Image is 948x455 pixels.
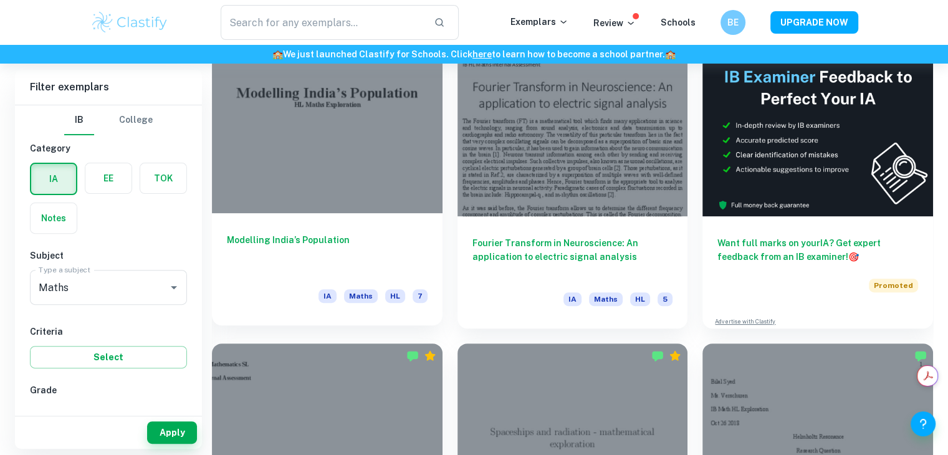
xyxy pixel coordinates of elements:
span: 6 [100,410,105,423]
span: 7 [62,410,67,423]
span: 🏫 [665,49,676,59]
h6: Filter exemplars [15,70,202,105]
button: EE [85,163,132,193]
img: Marked [914,350,927,362]
a: Fourier Transform in Neuroscience: An application to electric signal analysisIAMathsHL5 [457,44,688,328]
button: BE [721,10,745,35]
label: Type a subject [39,264,90,275]
a: here [472,49,492,59]
img: Clastify logo [90,10,170,35]
span: 🏫 [272,49,283,59]
input: Search for any exemplars... [221,5,424,40]
h6: Subject [30,249,187,262]
span: 5 [137,410,143,423]
h6: Category [30,141,187,155]
span: HL [630,292,650,306]
button: Help and Feedback [911,411,936,436]
button: IB [64,105,94,135]
span: IA [563,292,582,306]
img: Marked [406,350,419,362]
button: UPGRADE NOW [770,11,858,34]
a: Schools [661,17,696,27]
span: HL [385,289,405,303]
div: Premium [669,350,681,362]
span: 5 [658,292,673,306]
button: TOK [140,163,186,193]
button: Open [165,279,183,296]
img: Marked [651,350,664,362]
h6: BE [725,16,740,29]
h6: We just launched Clastify for Schools. Click to learn how to become a school partner. [2,47,946,61]
span: Promoted [869,279,918,292]
h6: Fourier Transform in Neuroscience: An application to electric signal analysis [472,236,673,277]
div: Filter type choice [64,105,153,135]
img: Thumbnail [702,44,933,216]
a: Advertise with Clastify [715,317,775,326]
span: Maths [589,292,623,306]
span: 🎯 [848,252,859,262]
h6: Criteria [30,325,187,338]
div: Premium [424,350,436,362]
span: Maths [344,289,378,303]
button: College [119,105,153,135]
button: Apply [147,421,197,444]
h6: Modelling India’s Population [227,233,428,274]
button: Notes [31,203,77,233]
h6: Grade [30,383,187,397]
h6: Want full marks on your IA ? Get expert feedback from an IB examiner! [717,236,918,264]
button: IA [31,164,76,194]
a: Modelling India’s PopulationIAMathsHL7 [212,44,443,328]
span: 7 [413,289,428,303]
p: Exemplars [510,15,568,29]
p: Review [593,16,636,30]
a: Want full marks on yourIA? Get expert feedback from an IB examiner!PromotedAdvertise with Clastify [702,44,933,328]
button: Select [30,346,187,368]
span: IA [318,289,337,303]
